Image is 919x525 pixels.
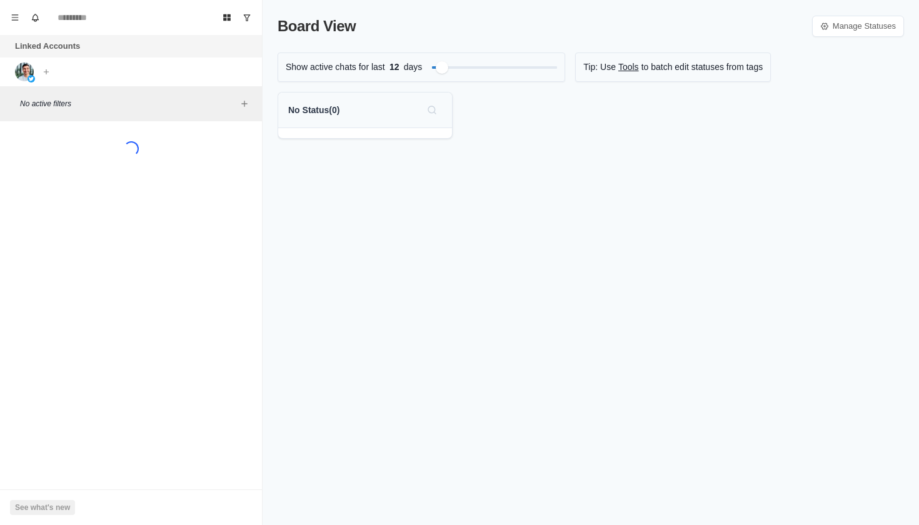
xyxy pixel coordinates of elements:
button: Board View [217,7,237,27]
p: to batch edit statuses from tags [641,61,763,74]
span: 12 [385,61,404,74]
p: Board View [278,15,356,37]
p: Show active chats for last [286,61,385,74]
a: Manage Statuses [812,16,904,37]
img: picture [15,62,34,81]
button: Notifications [25,7,45,27]
a: Tools [618,61,639,74]
p: Tip: Use [583,61,616,74]
button: Menu [5,7,25,27]
p: Linked Accounts [15,40,80,52]
button: Search [422,100,442,120]
p: No Status ( 0 ) [288,104,339,117]
p: days [404,61,423,74]
div: Filter by activity days [436,61,448,74]
p: No active filters [20,98,237,109]
img: picture [28,75,35,82]
button: Add account [39,64,54,79]
button: Show unread conversations [237,7,257,27]
button: Add filters [237,96,252,111]
button: See what's new [10,500,75,515]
